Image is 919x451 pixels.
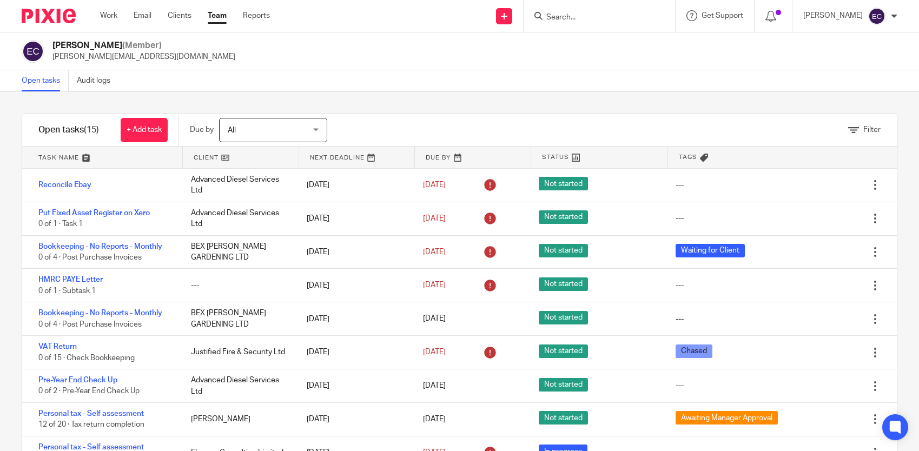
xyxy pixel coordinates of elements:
a: Reconcile Ebay [38,181,91,189]
span: [DATE] [423,382,446,389]
a: Personal tax - Self assessment [38,443,144,451]
span: Status [542,152,569,162]
span: Not started [539,177,588,190]
span: Filter [863,126,881,134]
span: Awaiting Manager Approval [676,411,778,425]
span: [DATE] [423,348,446,356]
span: Not started [539,311,588,324]
a: VAT Return [38,343,77,350]
a: HMRC PAYE Letter [38,276,103,283]
span: Not started [539,411,588,425]
span: Not started [539,378,588,392]
span: [DATE] [423,215,446,222]
span: 0 of 4 · Post Purchase Invoices [38,254,142,261]
a: Team [208,10,227,21]
div: [DATE] [296,174,412,196]
span: [DATE] [423,315,446,323]
div: BEX [PERSON_NAME] GARDENING LTD [180,236,296,269]
span: 12 of 20 · Tax return completion [38,421,144,429]
div: BEX [PERSON_NAME] GARDENING LTD [180,302,296,335]
div: --- [676,280,684,291]
a: Pre-Year End Check Up [38,376,117,384]
span: Not started [539,277,588,291]
span: 0 of 2 · Pre-Year End Check Up [38,388,140,395]
div: --- [676,180,684,190]
a: Bookkeeping - No Reports - Monthly [38,243,162,250]
span: Not started [539,344,588,358]
input: Search [545,13,643,23]
a: Bookkeeping - No Reports - Monthly [38,309,162,317]
a: + Add task [121,118,168,142]
h2: [PERSON_NAME] [52,40,235,51]
div: --- [676,314,684,324]
p: [PERSON_NAME][EMAIL_ADDRESS][DOMAIN_NAME] [52,51,235,62]
span: All [228,127,236,134]
img: Pixie [22,9,76,23]
div: Advanced Diesel Services Ltd [180,369,296,402]
img: svg%3E [22,40,44,63]
span: Waiting for Client [676,244,745,257]
div: [DATE] [296,275,412,296]
div: --- [676,380,684,391]
span: Not started [539,210,588,224]
span: Get Support [702,12,743,19]
span: 0 of 1 · Task 1 [38,220,83,228]
div: [PERSON_NAME] [180,408,296,430]
div: Advanced Diesel Services Ltd [180,202,296,235]
p: [PERSON_NAME] [803,10,863,21]
span: Tags [679,152,697,162]
a: Email [134,10,151,21]
img: svg%3E [868,8,885,25]
div: [DATE] [296,308,412,330]
div: [DATE] [296,241,412,263]
div: Advanced Diesel Services Ltd [180,169,296,202]
span: [DATE] [423,181,446,189]
div: Justified Fire & Security Ltd [180,341,296,363]
div: [DATE] [296,341,412,363]
span: Chased [676,344,712,358]
span: [DATE] [423,415,446,423]
span: (15) [84,125,99,134]
a: Audit logs [77,70,118,91]
a: Reports [243,10,270,21]
span: 0 of 15 · Check Bookkeeping [38,354,135,362]
div: [DATE] [296,408,412,430]
span: 0 of 1 · Subtask 1 [38,287,96,295]
div: [DATE] [296,375,412,396]
a: Personal tax - Self assessment [38,410,144,417]
span: [DATE] [423,282,446,289]
div: --- [180,275,296,296]
a: Put Fixed Asset Register on Xero [38,209,150,217]
a: Open tasks [22,70,69,91]
div: [DATE] [296,208,412,229]
div: --- [676,213,684,224]
span: [DATE] [423,248,446,256]
span: (Member) [122,41,162,50]
a: Work [100,10,117,21]
span: 0 of 4 · Post Purchase Invoices [38,321,142,328]
h1: Open tasks [38,124,99,136]
a: Clients [168,10,191,21]
p: Due by [190,124,214,135]
span: Not started [539,244,588,257]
